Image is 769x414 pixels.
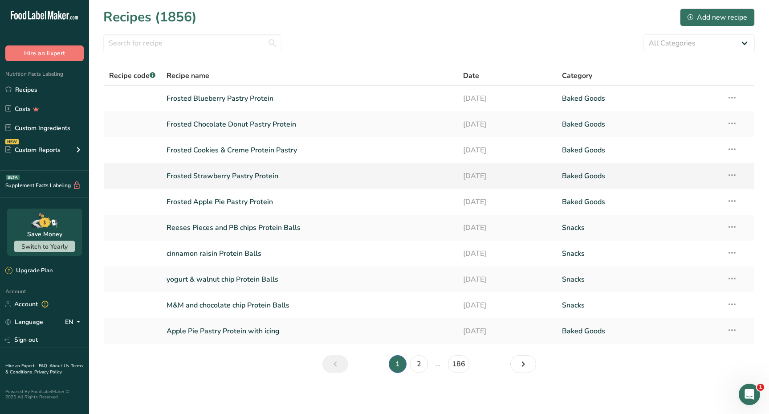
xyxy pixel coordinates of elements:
a: M&M and chocolate chip Protein Balls [167,296,452,315]
div: Add new recipe [688,12,747,23]
a: cinnamon raisin Protein Balls [167,244,452,263]
button: Switch to Yearly [14,241,75,252]
a: Terms & Conditions . [5,363,83,375]
a: Reeses Pieces and PB chips Protein Balls [167,218,452,237]
a: [DATE] [463,167,551,185]
a: Language [5,314,43,330]
div: EN [65,317,84,328]
a: Frosted Blueberry Pastry Protein [167,89,452,108]
a: Baked Goods [562,193,716,211]
button: Add new recipe [680,8,755,26]
a: Page 2. [410,355,428,373]
a: Baked Goods [562,115,716,134]
a: [DATE] [463,322,551,340]
a: Snacks [562,244,716,263]
a: Next page [510,355,536,373]
a: Baked Goods [562,322,716,340]
a: Page 186. [448,355,469,373]
a: Hire an Expert . [5,363,37,369]
a: Baked Goods [562,141,716,160]
a: Frosted Chocolate Donut Pastry Protein [167,115,452,134]
div: Upgrade Plan [5,266,53,275]
div: Powered By FoodLabelMaker © 2025 All Rights Reserved [5,389,84,400]
a: [DATE] [463,244,551,263]
a: Snacks [562,218,716,237]
a: [DATE] [463,89,551,108]
span: Recipe name [167,70,209,81]
h1: Recipes (1856) [103,7,197,27]
span: Category [562,70,592,81]
a: [DATE] [463,115,551,134]
a: Snacks [562,296,716,315]
div: BETA [6,175,20,180]
span: Recipe code [109,71,155,81]
div: Save Money [27,230,62,239]
a: Baked Goods [562,167,716,185]
a: Privacy Policy [34,369,62,375]
input: Search for recipe [103,34,281,52]
a: Snacks [562,270,716,289]
a: Previous page [322,355,348,373]
a: About Us . [49,363,71,369]
div: NEW [5,139,19,144]
span: Switch to Yearly [21,242,68,251]
a: Frosted Cookies & Creme Protein Pastry [167,141,452,160]
a: yogurt & walnut chip Protein Balls [167,270,452,289]
a: FAQ . [39,363,49,369]
span: Date [463,70,479,81]
a: Frosted Apple Pie Pastry Protein [167,193,452,211]
div: Custom Reports [5,145,61,155]
a: [DATE] [463,141,551,160]
a: [DATE] [463,270,551,289]
a: [DATE] [463,193,551,211]
iframe: Intercom live chat [739,384,760,405]
a: [DATE] [463,296,551,315]
button: Hire an Expert [5,45,84,61]
a: Frosted Strawberry Pastry Protein [167,167,452,185]
a: [DATE] [463,218,551,237]
span: 1 [757,384,764,391]
a: Baked Goods [562,89,716,108]
a: Apple Pie Pastry Protein with icing [167,322,452,340]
